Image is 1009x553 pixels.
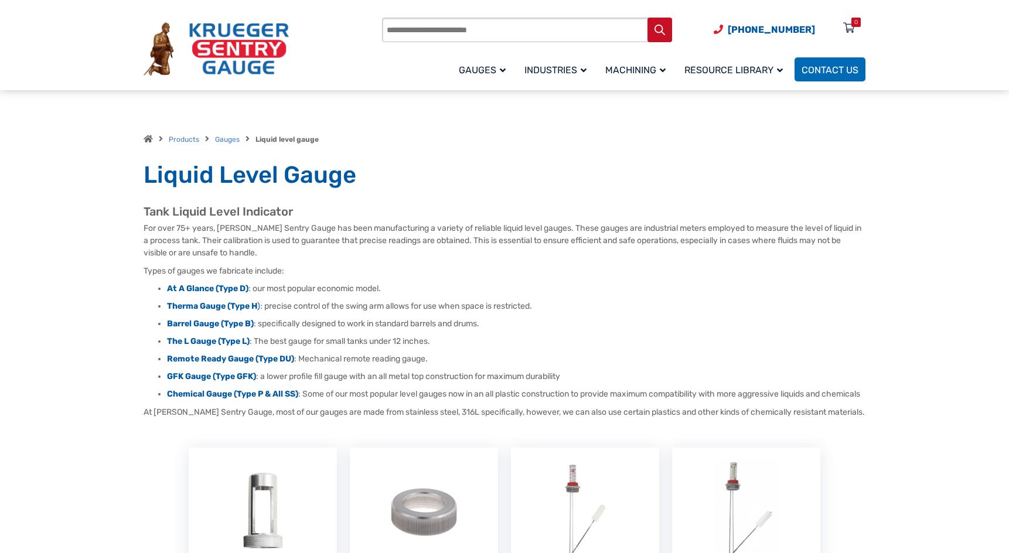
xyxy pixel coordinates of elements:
p: For over 75+ years, [PERSON_NAME] Sentry Gauge has been manufacturing a variety of reliable liqui... [144,222,865,259]
h1: Liquid Level Gauge [144,161,865,190]
a: Machining [598,56,677,83]
a: The L Gauge (Type L) [167,336,250,346]
a: At A Glance (Type D) [167,284,248,293]
li: : Mechanical remote reading gauge. [167,353,865,365]
a: Therma Gauge (Type H) [167,301,260,311]
strong: Therma Gauge (Type H [167,301,257,311]
span: Industries [524,64,587,76]
a: Industries [517,56,598,83]
a: Gauges [452,56,517,83]
img: Krueger Sentry Gauge [144,22,289,76]
li: : our most popular economic model. [167,283,865,295]
a: Remote Ready Gauge (Type DU) [167,354,294,364]
span: Gauges [459,64,506,76]
a: Contact Us [795,57,865,81]
a: Barrel Gauge (Type B) [167,319,254,329]
a: Chemical Gauge (Type P & All SS) [167,389,298,399]
a: Products [169,135,199,144]
div: 0 [854,18,858,27]
a: Resource Library [677,56,795,83]
span: [PHONE_NUMBER] [728,24,815,35]
span: Resource Library [684,64,783,76]
li: : Some of our most popular level gauges now in an all plastic construction to provide maximum com... [167,388,865,400]
a: Gauges [215,135,240,144]
li: : specifically designed to work in standard barrels and drums. [167,318,865,330]
li: : a lower profile fill gauge with an all metal top construction for maximum durability [167,371,865,383]
p: Types of gauges we fabricate include: [144,265,865,277]
span: Contact Us [802,64,858,76]
strong: Liquid level gauge [255,135,319,144]
span: Machining [605,64,666,76]
h2: Tank Liquid Level Indicator [144,204,865,219]
li: : precise control of the swing arm allows for use when space is restricted. [167,301,865,312]
li: : The best gauge for small tanks under 12 inches. [167,336,865,347]
a: Phone Number (920) 434-8860 [714,22,815,37]
a: GFK Gauge (Type GFK) [167,371,256,381]
p: At [PERSON_NAME] Sentry Gauge, most of our gauges are made from stainless steel, 316L specificall... [144,406,865,418]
